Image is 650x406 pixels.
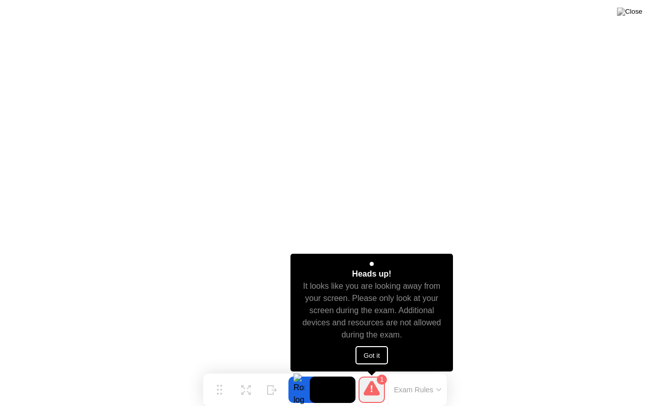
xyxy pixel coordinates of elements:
div: 1 [377,375,387,385]
div: It looks like you are looking away from your screen. Please only look at your screen during the e... [300,280,444,341]
div: Heads up! [352,268,391,280]
button: Exam Rules [391,385,445,394]
img: Close [617,8,642,16]
button: Got it [355,346,388,364]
